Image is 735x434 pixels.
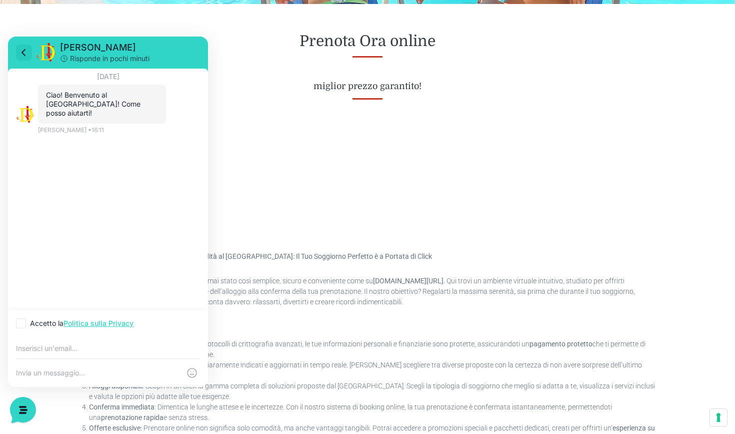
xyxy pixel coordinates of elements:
[79,32,656,50] h2: Prenota Ora online
[79,276,656,307] p: Prenotare la tua vacanza da sogno non è mai stato così semplice, sicuro e conveniente come su . Q...
[89,402,656,423] li: : Dimentica le lunghe attese e le incertezze. Con il nostro sistema di booking online, la tua pre...
[89,382,142,390] strong: Alloggi disponibili
[89,339,656,360] li: : Grazie a protocolli di crittografia avanzati, le tue informazioni personali e finanziarie sono ...
[30,89,96,98] p: [PERSON_NAME] • 16:11
[8,308,192,316] input: Inserisci un'email...
[89,424,140,432] strong: Offerte esclusive
[8,37,208,387] iframe: Customerly Messenger
[79,81,656,92] h4: miglior prezzo garantito!
[8,395,38,425] iframe: Customerly Messenger Launcher
[101,413,163,421] strong: prenotazione rapida
[8,69,26,87] img: light
[89,360,656,381] li: : Tutti i costi sono chiaramente indicati e aggiornati in tempo reale. [PERSON_NAME] scegliere tr...
[89,381,656,402] li: : Scopri in un click la gamma completa di soluzioni proposte dal [GEOGRAPHIC_DATA]. Scegli la tip...
[38,54,150,81] p: Ciao! Benvenuto al [GEOGRAPHIC_DATA]! Come posso aiutarti!
[22,282,125,292] p: Accetto la
[373,277,443,285] strong: [DOMAIN_NAME][URL]
[529,340,592,348] strong: pagamento protetto
[79,148,656,195] iframe: WooDoo Online Reception
[710,409,727,426] button: Le tue preferenze relative al consenso per le tecnologie di tracciamento
[89,403,154,411] strong: Conferma immediata
[79,252,432,260] strong: Prenota in [GEOGRAPHIC_DATA] e Comodità al [GEOGRAPHIC_DATA]: Il Tuo Soggiorno Perfetto è a Porta...
[55,282,125,291] a: Politica sulla Privacy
